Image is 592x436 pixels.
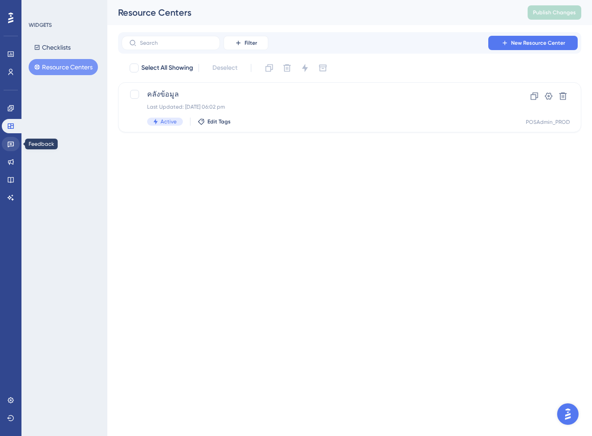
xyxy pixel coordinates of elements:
[147,103,481,110] div: Last Updated: [DATE] 06:02 pm
[204,60,245,76] button: Deselect
[528,5,581,20] button: Publish Changes
[526,119,570,126] div: POSAdmin_PROD
[147,89,481,100] span: คลังข้อมูล
[224,36,268,50] button: Filter
[140,40,212,46] input: Search
[29,39,76,55] button: Checklists
[198,118,231,125] button: Edit Tags
[554,401,581,428] iframe: UserGuiding AI Assistant Launcher
[207,118,231,125] span: Edit Tags
[29,21,52,29] div: WIDGETS
[245,39,257,47] span: Filter
[212,63,237,73] span: Deselect
[161,118,177,125] span: Active
[118,6,505,19] div: Resource Centers
[511,39,565,47] span: New Resource Center
[29,59,98,75] button: Resource Centers
[141,63,193,73] span: Select All Showing
[533,9,576,16] span: Publish Changes
[488,36,578,50] button: New Resource Center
